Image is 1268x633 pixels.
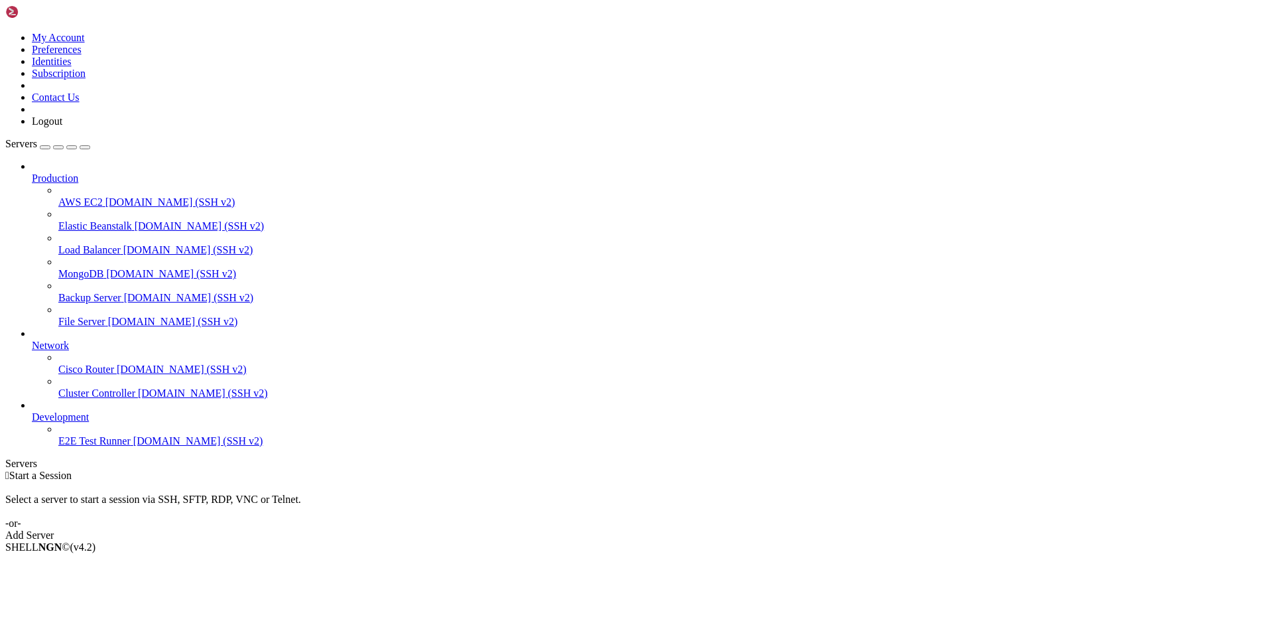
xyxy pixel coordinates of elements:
span:  [5,470,9,481]
span: [DOMAIN_NAME] (SSH v2) [135,220,265,232]
img: Shellngn [5,5,82,19]
b: NGN [38,541,62,553]
span: E2E Test Runner [58,435,131,447]
span: File Server [58,316,105,327]
span: [DOMAIN_NAME] (SSH v2) [133,435,263,447]
span: AWS EC2 [58,196,103,208]
span: [DOMAIN_NAME] (SSH v2) [123,244,253,255]
li: Cisco Router [DOMAIN_NAME] (SSH v2) [58,352,1263,376]
span: Backup Server [58,292,121,303]
a: Cluster Controller [DOMAIN_NAME] (SSH v2) [58,387,1263,399]
li: Load Balancer [DOMAIN_NAME] (SSH v2) [58,232,1263,256]
a: Elastic Beanstalk [DOMAIN_NAME] (SSH v2) [58,220,1263,232]
a: Identities [32,56,72,67]
a: MongoDB [DOMAIN_NAME] (SSH v2) [58,268,1263,280]
span: [DOMAIN_NAME] (SSH v2) [108,316,238,327]
span: [DOMAIN_NAME] (SSH v2) [117,364,247,375]
span: 4.2.0 [70,541,96,553]
a: E2E Test Runner [DOMAIN_NAME] (SSH v2) [58,435,1263,447]
span: Cluster Controller [58,387,135,399]
span: MongoDB [58,268,103,279]
span: Cisco Router [58,364,114,375]
span: SHELL © [5,541,95,553]
li: MongoDB [DOMAIN_NAME] (SSH v2) [58,256,1263,280]
span: Production [32,173,78,184]
a: Logout [32,115,62,127]
a: My Account [32,32,85,43]
a: Development [32,411,1263,423]
span: Network [32,340,69,351]
a: Production [32,173,1263,184]
span: [DOMAIN_NAME] (SSH v2) [138,387,268,399]
span: [DOMAIN_NAME] (SSH v2) [106,268,236,279]
a: Load Balancer [DOMAIN_NAME] (SSH v2) [58,244,1263,256]
a: Contact Us [32,92,80,103]
li: Development [32,399,1263,447]
span: [DOMAIN_NAME] (SSH v2) [105,196,235,208]
li: File Server [DOMAIN_NAME] (SSH v2) [58,304,1263,328]
a: Subscription [32,68,86,79]
span: Load Balancer [58,244,121,255]
li: Network [32,328,1263,399]
div: Servers [5,458,1263,470]
span: [DOMAIN_NAME] (SSH v2) [124,292,254,303]
a: File Server [DOMAIN_NAME] (SSH v2) [58,316,1263,328]
li: Backup Server [DOMAIN_NAME] (SSH v2) [58,280,1263,304]
a: Preferences [32,44,82,55]
li: Elastic Beanstalk [DOMAIN_NAME] (SSH v2) [58,208,1263,232]
a: AWS EC2 [DOMAIN_NAME] (SSH v2) [58,196,1263,208]
span: Start a Session [9,470,72,481]
span: Elastic Beanstalk [58,220,132,232]
li: Production [32,161,1263,328]
a: Cisco Router [DOMAIN_NAME] (SSH v2) [58,364,1263,376]
li: E2E Test Runner [DOMAIN_NAME] (SSH v2) [58,423,1263,447]
span: Development [32,411,89,423]
div: Select a server to start a session via SSH, SFTP, RDP, VNC or Telnet. -or- [5,482,1263,529]
a: Backup Server [DOMAIN_NAME] (SSH v2) [58,292,1263,304]
a: Servers [5,138,90,149]
li: AWS EC2 [DOMAIN_NAME] (SSH v2) [58,184,1263,208]
a: Network [32,340,1263,352]
div: Add Server [5,529,1263,541]
li: Cluster Controller [DOMAIN_NAME] (SSH v2) [58,376,1263,399]
span: Servers [5,138,37,149]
